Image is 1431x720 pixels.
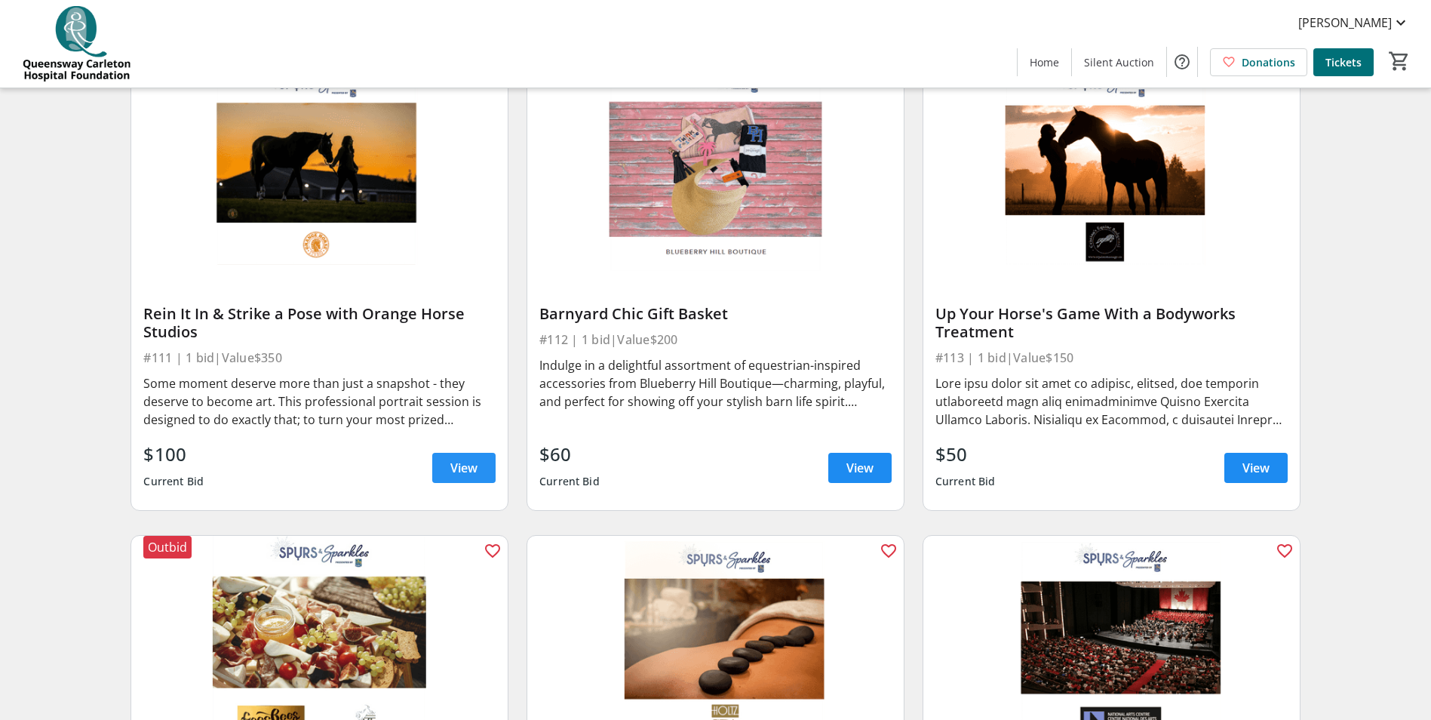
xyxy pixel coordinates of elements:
[450,459,478,477] span: View
[1325,54,1362,70] span: Tickets
[828,453,892,483] a: View
[1084,54,1154,70] span: Silent Auction
[1030,54,1059,70] span: Home
[539,329,892,350] div: #112 | 1 bid | Value $200
[9,6,143,82] img: QCH Foundation's Logo
[539,305,892,323] div: Barnyard Chic Gift Basket
[143,468,204,495] div: Current Bid
[880,542,898,560] mat-icon: favorite_outline
[935,374,1288,429] div: Lore ipsu dolor sit amet co adipisc, elitsed, doe temporin utlaboreetd magn aliq enimadminimve Qu...
[143,374,496,429] div: Some moment deserve more than just a snapshot - they deserve to become art. This professional por...
[1313,48,1374,76] a: Tickets
[143,536,192,558] div: Outbid
[846,459,874,477] span: View
[935,347,1288,368] div: #113 | 1 bid | Value $150
[935,441,996,468] div: $50
[143,441,204,468] div: $100
[1242,54,1295,70] span: Donations
[432,453,496,483] a: View
[1072,48,1166,76] a: Silent Auction
[1018,48,1071,76] a: Home
[539,356,892,411] div: Indulge in a delightful assortment of equestrian-inspired accessories from Blueberry Hill Boutiqu...
[1167,47,1197,77] button: Help
[1286,11,1422,35] button: [PERSON_NAME]
[935,305,1288,341] div: Up Your Horse's Game With a Bodyworks Treatment
[1210,48,1307,76] a: Donations
[143,347,496,368] div: #111 | 1 bid | Value $350
[935,468,996,495] div: Current Bid
[1276,542,1294,560] mat-icon: favorite_outline
[527,61,904,273] img: Barnyard Chic Gift Basket
[131,61,508,273] img: Rein It In & Strike a Pose with Orange Horse Studios
[484,542,502,560] mat-icon: favorite_outline
[1242,459,1270,477] span: View
[143,305,496,341] div: Rein It In & Strike a Pose with Orange Horse Studios
[539,441,600,468] div: $60
[923,61,1300,273] img: Up Your Horse's Game With a Bodyworks Treatment
[1224,453,1288,483] a: View
[539,468,600,495] div: Current Bid
[1298,14,1392,32] span: [PERSON_NAME]
[1386,48,1413,75] button: Cart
